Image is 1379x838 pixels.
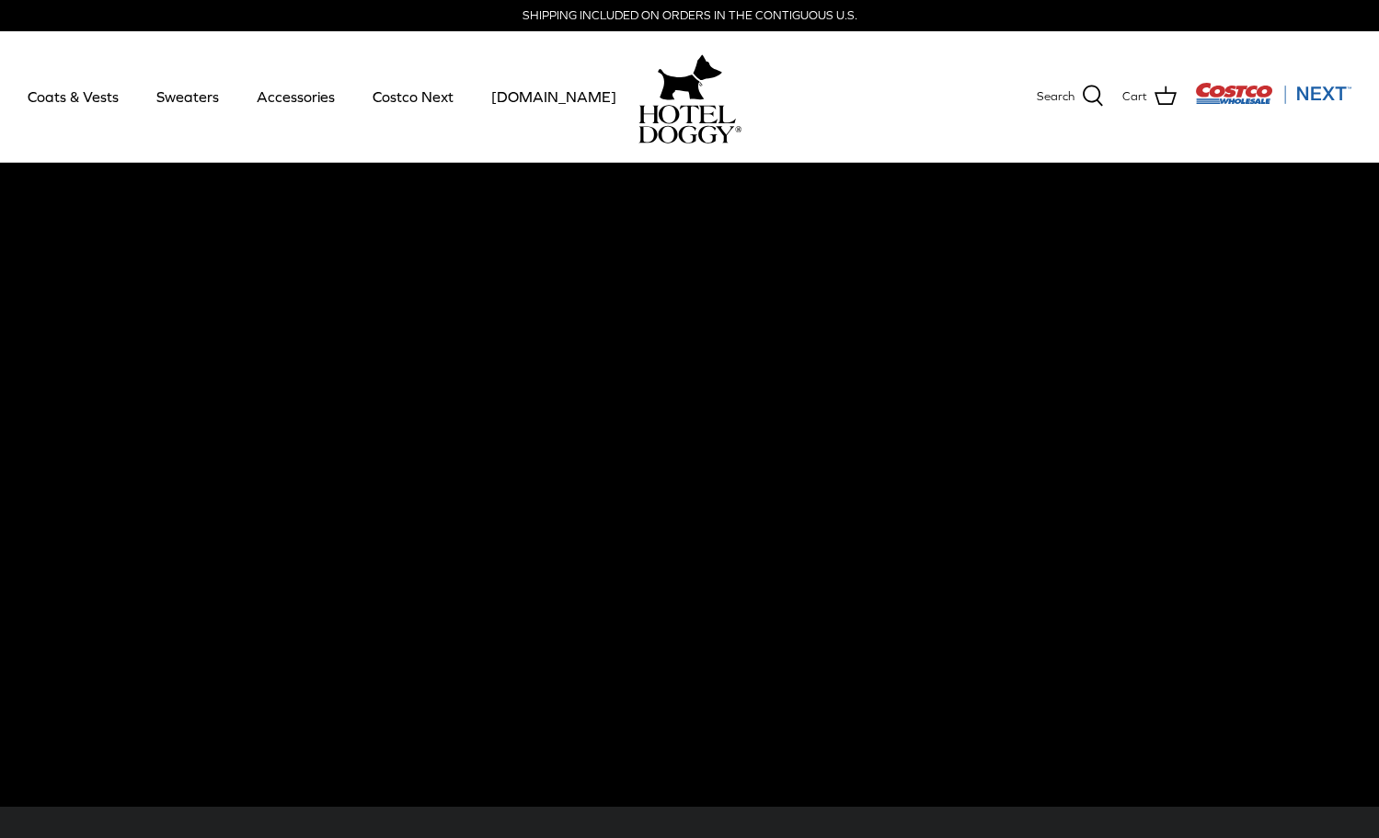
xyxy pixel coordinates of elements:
img: Costco Next [1195,82,1351,105]
a: Sweaters [140,65,236,128]
a: [DOMAIN_NAME] [475,65,633,128]
a: Visit Costco Next [1195,94,1351,108]
a: Costco Next [356,65,470,128]
img: hoteldoggycom [638,105,741,143]
a: Cart [1122,85,1177,109]
a: Accessories [240,65,351,128]
a: hoteldoggy.com hoteldoggycom [638,50,741,143]
img: hoteldoggy.com [658,50,722,105]
a: Coats & Vests [11,65,135,128]
span: Search [1037,87,1074,107]
a: Search [1037,85,1104,109]
span: Cart [1122,87,1147,107]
